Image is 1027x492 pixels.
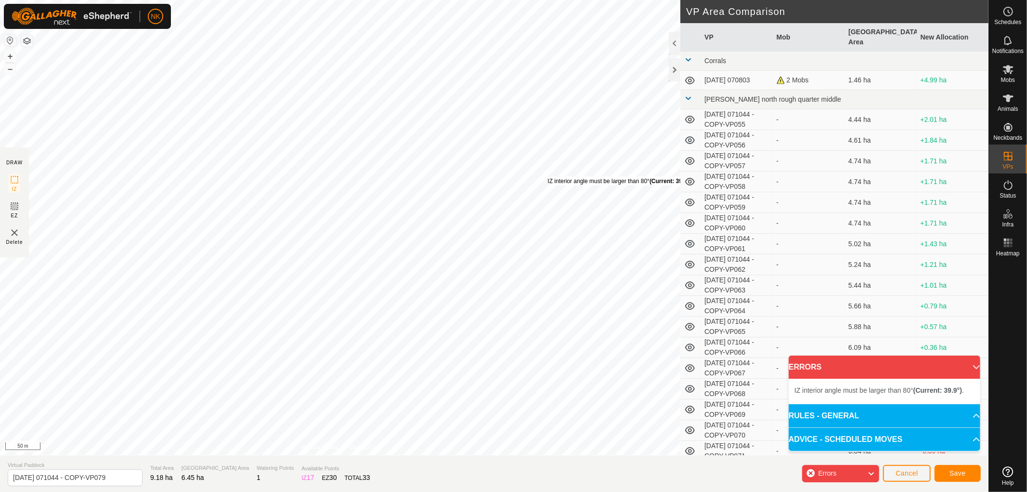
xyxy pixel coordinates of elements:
span: Save [949,469,966,477]
div: - [777,239,841,249]
span: Errors [818,469,836,477]
td: [DATE] 071044 - COPY-VP057 [701,151,772,172]
a: Privacy Policy [302,443,338,452]
span: ADVICE - SCHEDULED MOVES [789,434,902,445]
p-accordion-content: ERRORS [789,379,980,404]
span: RULES - GENERAL [789,410,859,422]
td: [DATE] 071044 - COPY-VP069 [701,399,772,420]
span: Available Points [301,465,370,473]
td: 5.24 ha [845,254,916,275]
span: Virtual Paddock [8,461,143,469]
span: 1 [257,474,260,481]
td: [DATE] 071044 - COPY-VP058 [701,172,772,192]
div: IZ interior angle must be larger than 80° . [548,177,693,186]
td: [DATE] 071044 - COPY-VP065 [701,317,772,337]
span: NK [151,12,160,22]
span: Status [1000,193,1016,199]
div: 2 Mobs [777,75,841,85]
span: Corrals [704,57,726,65]
td: +4.99 ha [917,71,988,90]
a: Help [989,463,1027,490]
span: ERRORS [789,361,821,373]
div: - [777,115,841,125]
a: Contact Us [350,443,378,452]
div: - [777,384,841,394]
td: +1.84 ha [917,130,988,151]
div: - [777,260,841,270]
td: 5.44 ha [845,275,916,296]
b: (Current: 39.9°) [650,178,691,185]
div: - [777,218,841,228]
span: Watering Points [257,464,294,472]
span: VPs [1002,164,1013,170]
td: [DATE] 071044 - COPY-VP070 [701,420,772,441]
td: +1.71 ha [917,151,988,172]
td: +0.79 ha [917,296,988,317]
td: 5.66 ha [845,296,916,317]
span: Animals [998,106,1018,112]
td: +2.01 ha [917,109,988,130]
td: 6.09 ha [845,337,916,358]
th: VP [701,23,772,52]
div: - [777,280,841,291]
div: - [777,156,841,166]
th: [GEOGRAPHIC_DATA] Area [845,23,916,52]
td: [DATE] 071044 - COPY-VP059 [701,192,772,213]
div: - [777,446,841,456]
td: [DATE] 071044 - COPY-VP066 [701,337,772,358]
b: (Current: 39.9°) [913,386,962,394]
span: Delete [6,239,23,246]
td: [DATE] 071044 - COPY-VP064 [701,296,772,317]
span: Infra [1002,222,1014,227]
td: 1.46 ha [845,71,916,90]
span: 6.45 ha [182,474,204,481]
td: 4.74 ha [845,151,916,172]
span: 17 [307,474,314,481]
td: +0.36 ha [917,337,988,358]
span: [GEOGRAPHIC_DATA] Area [182,464,249,472]
td: [DATE] 071044 - COPY-VP067 [701,358,772,379]
div: - [777,301,841,311]
td: [DATE] 070803 [701,71,772,90]
td: 4.74 ha [845,172,916,192]
span: EZ [11,212,18,219]
div: DRAW [6,159,23,166]
span: Cancel [896,469,918,477]
td: [DATE] 071044 - COPY-VP071 [701,441,772,462]
button: Reset Map [4,35,16,46]
p-accordion-header: ERRORS [789,356,980,379]
td: 4.74 ha [845,213,916,234]
th: Mob [773,23,845,52]
td: [DATE] 071044 - COPY-VP062 [701,254,772,275]
div: - [777,426,841,436]
span: IZ interior angle must be larger than 80° . [794,386,964,394]
td: 4.74 ha [845,192,916,213]
div: - [777,363,841,373]
td: 5.88 ha [845,317,916,337]
button: Save [935,465,981,482]
td: [DATE] 071044 - COPY-VP068 [701,379,772,399]
div: EZ [322,473,337,483]
div: - [777,198,841,208]
img: Gallagher Logo [12,8,132,25]
button: Map Layers [21,35,33,47]
td: +1.71 ha [917,172,988,192]
td: 4.44 ha [845,109,916,130]
span: 30 [329,474,337,481]
td: +1.43 ha [917,234,988,254]
span: Neckbands [993,135,1022,141]
span: 33 [363,474,370,481]
p-accordion-header: ADVICE - SCHEDULED MOVES [789,428,980,451]
span: Schedules [994,19,1021,25]
td: +0.57 ha [917,317,988,337]
div: - [777,135,841,146]
td: [DATE] 071044 - COPY-VP061 [701,234,772,254]
span: Mobs [1001,77,1015,83]
img: VP [9,227,20,239]
span: Help [1002,480,1014,486]
p-accordion-header: RULES - GENERAL [789,404,980,427]
td: +1.71 ha [917,213,988,234]
td: [DATE] 071044 - COPY-VP055 [701,109,772,130]
button: + [4,51,16,62]
span: Notifications [992,48,1024,54]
